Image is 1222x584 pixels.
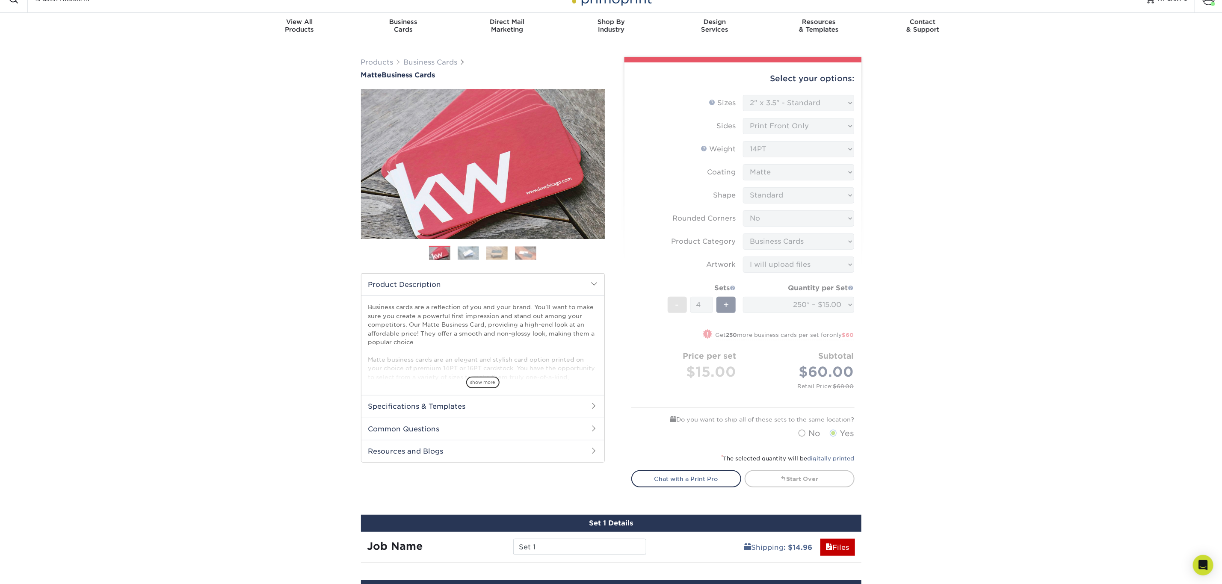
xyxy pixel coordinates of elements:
[429,243,450,264] img: Business Cards 01
[745,470,855,487] a: Start Over
[248,13,352,40] a: View AllProducts
[767,18,871,26] span: Resources
[559,18,663,33] div: Industry
[361,418,604,440] h2: Common Questions
[351,13,455,40] a: BusinessCards
[663,13,767,40] a: DesignServices
[663,18,767,26] span: Design
[361,71,382,79] span: Matte
[248,18,352,33] div: Products
[784,543,813,552] b: : $14.96
[361,274,604,295] h2: Product Description
[404,58,458,66] a: Business Cards
[361,71,605,79] h1: Business Cards
[631,470,741,487] a: Chat with a Print Pro
[368,303,598,425] p: Business cards are a reflection of you and your brand. You'll want to make sure you create a powe...
[361,71,605,79] a: MatteBusiness Cards
[361,395,604,417] h2: Specifications & Templates
[871,18,975,26] span: Contact
[458,246,479,260] img: Business Cards 02
[455,13,559,40] a: Direct MailMarketing
[455,18,559,26] span: Direct Mail
[559,18,663,26] span: Shop By
[361,440,604,462] h2: Resources and Blogs
[820,539,855,556] a: Files
[826,543,833,552] span: files
[466,377,500,388] span: show more
[486,246,508,260] img: Business Cards 03
[248,18,352,26] span: View All
[808,455,855,462] a: digitally printed
[367,540,423,552] strong: Job Name
[739,539,818,556] a: Shipping: $14.96
[455,18,559,33] div: Marketing
[871,13,975,40] a: Contact& Support
[1193,555,1213,575] div: Open Intercom Messenger
[361,58,394,66] a: Products
[745,543,752,552] span: shipping
[722,455,855,462] small: The selected quantity will be
[663,18,767,33] div: Services
[559,13,663,40] a: Shop ByIndustry
[515,246,536,260] img: Business Cards 04
[767,18,871,33] div: & Templates
[351,18,455,33] div: Cards
[767,13,871,40] a: Resources& Templates
[631,62,855,95] div: Select your options:
[361,42,605,286] img: Matte 01
[361,515,861,532] div: Set 1 Details
[513,539,646,555] input: Enter a job name
[871,18,975,33] div: & Support
[351,18,455,26] span: Business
